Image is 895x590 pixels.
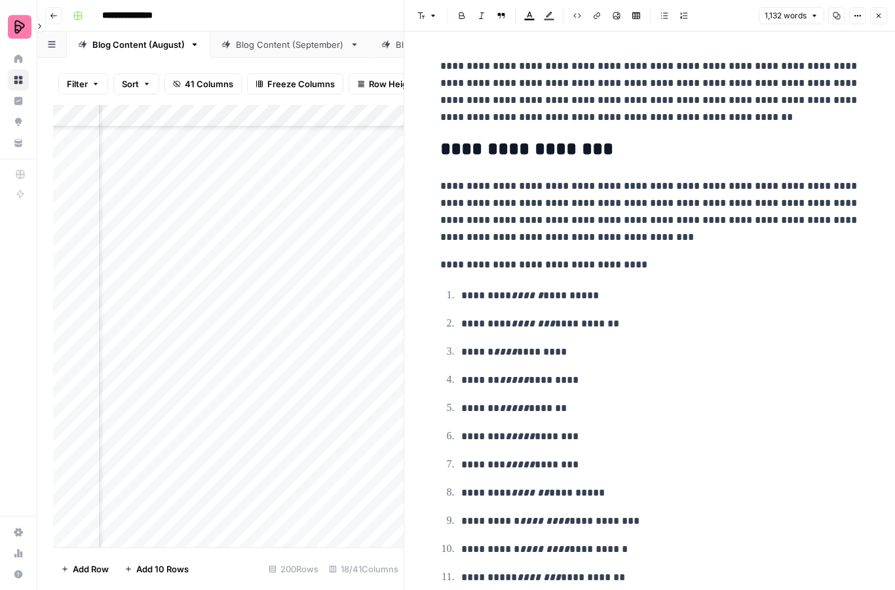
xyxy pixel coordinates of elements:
span: Freeze Columns [267,77,335,90]
div: Blog Content (July) [396,38,476,51]
span: Add 10 Rows [136,562,189,576]
a: Your Data [8,132,29,153]
span: Filter [67,77,88,90]
a: Home [8,49,29,69]
span: Add Row [73,562,109,576]
a: Opportunities [8,111,29,132]
button: Filter [58,73,108,94]
a: Insights [8,90,29,111]
a: Blog Content (August) [67,31,210,58]
a: Blog Content (July) [370,31,502,58]
button: Freeze Columns [247,73,343,94]
button: Workspace: Preply [8,10,29,43]
a: Blog Content (September) [210,31,370,58]
div: Blog Content (August) [92,38,185,51]
span: 1,132 words [765,10,807,22]
span: 41 Columns [185,77,233,90]
div: 18/41 Columns [324,559,404,580]
button: Help + Support [8,564,29,585]
button: Add Row [53,559,117,580]
a: Usage [8,543,29,564]
a: Settings [8,522,29,543]
button: Add 10 Rows [117,559,197,580]
a: Browse [8,69,29,90]
div: Blog Content (September) [236,38,345,51]
span: Sort [122,77,139,90]
div: 200 Rows [263,559,324,580]
span: Row Height [369,77,416,90]
button: Row Height [349,73,425,94]
button: Sort [113,73,159,94]
button: 1,132 words [759,7,824,24]
img: Preply Logo [8,15,31,39]
button: 41 Columns [164,73,242,94]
